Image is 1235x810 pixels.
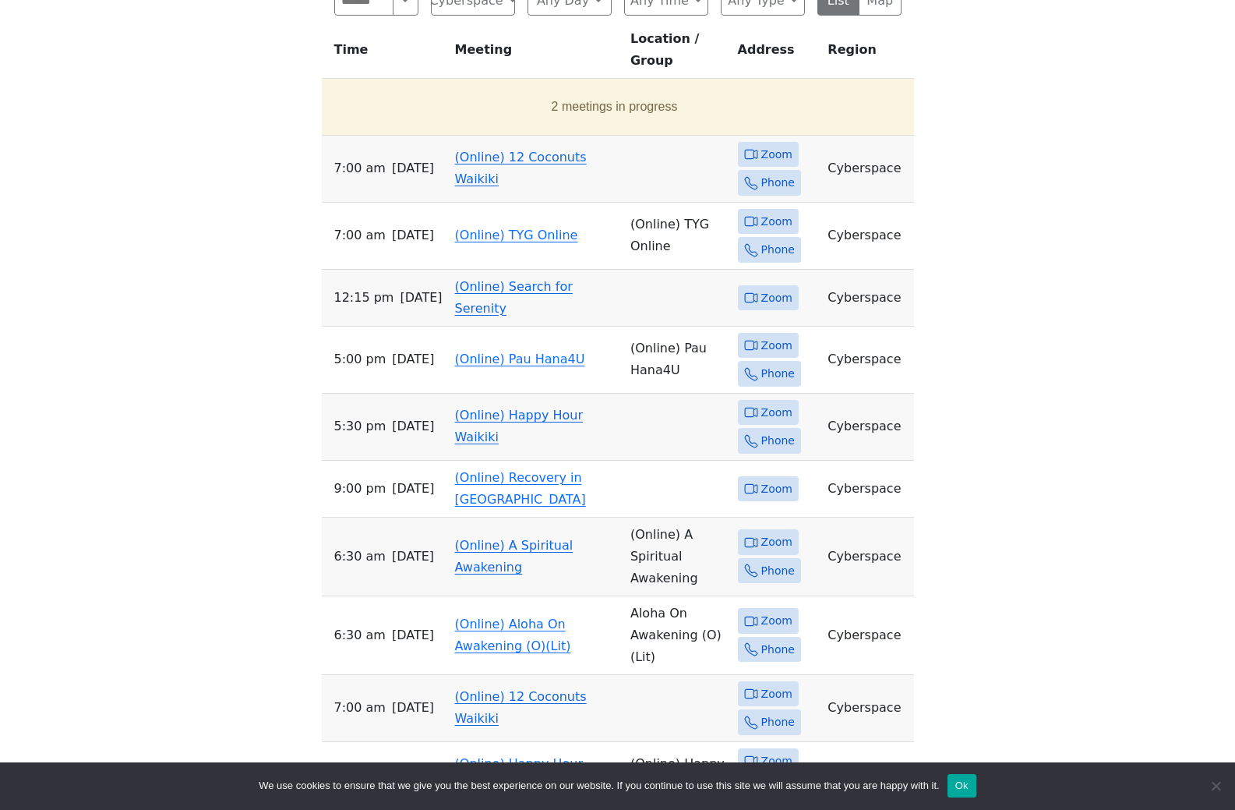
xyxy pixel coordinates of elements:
td: (Online) A Spiritual Awakening [624,518,732,596]
span: Phone [761,713,795,732]
th: Time [322,28,449,79]
a: (Online) Pau Hana4U [455,352,585,366]
td: Cyberspace [821,203,913,270]
span: 7:00 AM [334,697,386,719]
button: Ok [947,774,976,798]
span: Zoom [761,752,792,771]
th: Address [732,28,822,79]
span: Zoom [761,403,792,423]
button: 2 meetings in progress [328,85,902,129]
span: [DATE] [392,478,434,500]
span: 12:15 PM [334,287,394,309]
span: Phone [761,640,795,660]
span: Zoom [761,145,792,164]
span: 5:00 PM [334,348,386,370]
a: (Online) 12 Coconuts Waikiki [455,150,587,186]
span: 5:30 PM [334,416,386,437]
span: Phone [761,240,795,260]
a: (Online) Recovery in [GEOGRAPHIC_DATA] [455,470,586,507]
span: [DATE] [392,348,434,370]
span: We use cookies to ensure that we give you the best experience on our website. If you continue to ... [259,778,939,794]
td: Cyberspace [821,518,913,596]
a: (Online) TYG Online [455,228,578,242]
span: 9:00 PM [334,478,386,500]
span: Zoom [761,611,792,631]
span: [DATE] [392,225,434,246]
td: (Online) Pau Hana4U [624,327,732,394]
span: [DATE] [392,416,434,437]
span: Zoom [761,336,792,355]
a: (Online) Aloha On Awakening (O)(Lit) [455,617,571,653]
span: 7:00 AM [334,157,386,179]
th: Region [821,28,913,79]
td: (Online) TYG Online [624,203,732,270]
a: (Online) A Spiritual Awakening [455,538,573,575]
a: (Online) 12 Coconuts Waikiki [455,689,587,726]
td: Aloha On Awakening (O) (Lit) [624,596,732,675]
span: 6:30 AM [334,624,386,646]
td: Cyberspace [821,327,913,394]
span: [DATE] [392,697,434,719]
span: Phone [761,431,795,451]
td: Cyberspace [821,394,913,461]
td: (Online) Happy Hour [624,742,732,809]
span: 7:00 AM [334,225,386,246]
span: Phone [761,173,795,193]
span: No [1208,778,1223,794]
span: Zoom [761,684,792,704]
a: (Online) Happy Hour Waikiki 12x12 Study [455,756,583,793]
span: Phone [761,364,795,384]
span: [DATE] [392,157,434,179]
td: Cyberspace [821,461,913,518]
span: Zoom [761,532,792,552]
span: [DATE] [392,624,434,646]
span: Zoom [761,288,792,308]
th: Location / Group [624,28,732,79]
th: Meeting [449,28,624,79]
td: Cyberspace [821,270,913,327]
span: Zoom [761,479,792,499]
a: (Online) Happy Hour Waikiki [455,408,583,444]
span: Phone [761,561,795,581]
td: Cyberspace [821,742,913,809]
span: [DATE] [400,287,442,309]
td: Cyberspace [821,596,913,675]
td: Cyberspace [821,675,913,742]
a: (Online) Search for Serenity [455,279,573,316]
span: Zoom [761,212,792,232]
span: [DATE] [392,546,434,568]
span: 6:30 AM [334,546,386,568]
td: Cyberspace [821,136,913,203]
